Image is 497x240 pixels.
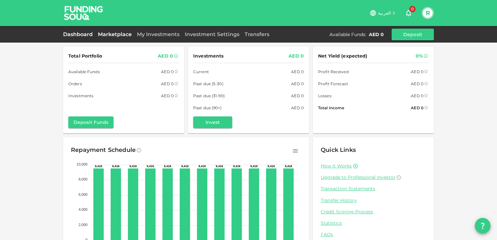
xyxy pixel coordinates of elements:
span: Past due (31-90) [193,92,225,99]
div: AED 0 [291,80,304,87]
a: Statistics [321,220,426,226]
div: 0% [416,52,423,60]
a: Investment Settings [182,31,242,37]
a: My Investments [134,31,182,37]
span: Current [193,68,209,75]
div: AED 0 [161,68,174,75]
tspan: 6,000 [78,193,87,196]
a: Transaction Statements [321,186,426,192]
button: question [475,218,490,233]
span: Total Income [318,104,344,111]
a: Transfer History [321,197,426,204]
button: Deposit Funds [68,116,114,128]
span: 0 [409,6,416,12]
span: Quick Links [321,146,356,153]
span: Investments [193,52,223,60]
span: العربية [378,10,391,16]
span: Upgrade to Professional Investor [321,174,396,180]
div: Repayment Schedule [71,145,136,155]
span: Investments [68,92,93,99]
div: AED 0 [291,92,304,99]
span: Profit Forecast [318,80,348,87]
div: AED 0 [291,68,304,75]
tspan: 4,000 [78,207,87,211]
button: Invest [193,116,232,128]
div: AED 0 [411,92,423,99]
tspan: 10,000 [76,162,87,166]
span: Available Funds [68,68,100,75]
span: Losses [318,92,331,99]
div: AED 0 [291,104,304,111]
span: Past due (5-30) [193,80,223,87]
button: 0 [402,7,415,20]
div: AED 0 [161,92,174,99]
div: AED 0 [411,104,423,111]
div: AED 0 [411,68,423,75]
a: FAQs [321,232,426,238]
div: AED 0 [289,52,304,60]
div: AED 0 [158,52,173,60]
span: Net Yield (expected) [318,52,368,60]
div: AED 0 [161,80,174,87]
tspan: 8,000 [78,177,87,181]
div: Available Funds : [329,31,366,38]
a: Dashboard [63,31,95,37]
tspan: 2,000 [78,223,87,227]
span: Orders [68,80,82,87]
a: How it Works [321,163,352,169]
button: R [423,8,433,18]
button: Deposit [392,29,434,40]
a: Transfers [242,31,272,37]
a: Upgrade to Professional Investor [321,174,426,180]
a: Credit Scoring Process [321,209,426,215]
span: Total Portfolio [68,52,102,60]
span: Past due (90+) [193,104,222,111]
div: AED 0 [411,80,423,87]
a: Marketplace [95,31,134,37]
div: AED 0 [369,31,384,38]
span: Profit Received [318,68,349,75]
